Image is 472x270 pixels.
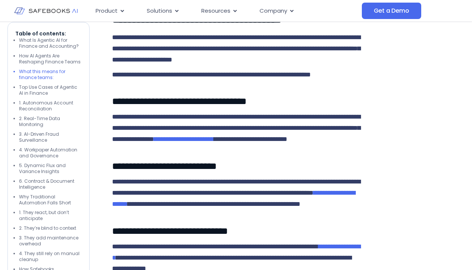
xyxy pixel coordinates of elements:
[19,225,82,231] li: 2. They’re blind to context
[260,7,287,15] span: Company
[19,69,82,81] li: What this means for finance teams:
[90,4,362,18] nav: Menu
[19,100,82,112] li: 1. Autonomous Account Reconciliation
[96,7,118,15] span: Product
[19,53,82,65] li: How AI Agents Are Reshaping Finance Teams
[19,147,82,159] li: 4. Workpaper Automation and Governance
[19,210,82,222] li: 1. They react, but don’t anticipate
[19,37,82,49] li: What Is Agentic AI for Finance and Accounting?
[374,7,409,15] span: Get a Demo
[19,194,82,206] li: Why Traditional Automation Falls Short
[19,116,82,128] li: 2. Real-Time Data Monitoring
[15,30,82,37] p: Table of contents:
[19,131,82,143] li: 3. AI-Driven Fraud Surveillance
[19,235,82,247] li: 3. They add maintenance overhead
[19,178,82,190] li: 6. Contract & Document Intelligence
[362,3,421,19] a: Get a Demo
[201,7,230,15] span: Resources
[90,4,362,18] div: Menu Toggle
[19,163,82,175] li: 5. Dynamic Flux and Variance Insights
[147,7,172,15] span: Solutions
[19,251,82,263] li: 4. They still rely on manual cleanup
[19,84,82,96] li: Top Use Cases of Agentic AI in Finance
